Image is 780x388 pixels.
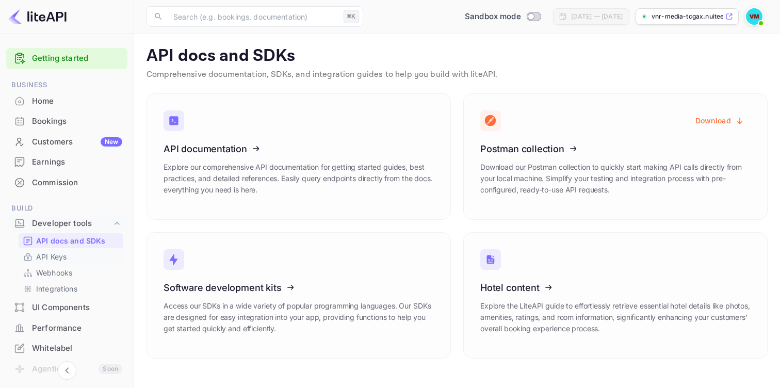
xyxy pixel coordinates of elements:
[32,177,122,189] div: Commission
[6,338,127,359] div: Whitelabel
[6,48,127,69] div: Getting started
[6,338,127,358] a: Whitelabel
[19,265,123,280] div: Webhooks
[32,302,122,314] div: UI Components
[36,267,72,278] p: Webhooks
[6,298,127,317] a: UI Components
[164,282,434,293] h3: Software development kits
[36,251,67,262] p: API Keys
[6,111,127,131] a: Bookings
[8,8,67,25] img: LiteAPI logo
[19,233,123,248] div: API docs and SDKs
[571,12,623,21] div: [DATE] — [DATE]
[19,281,123,296] div: Integrations
[23,267,119,278] a: Webhooks
[19,249,123,264] div: API Keys
[6,91,127,111] div: Home
[6,173,127,193] div: Commission
[36,235,106,246] p: API docs and SDKs
[23,283,119,294] a: Integrations
[746,8,762,25] img: VNR Media
[480,300,751,334] p: Explore the LiteAPI guide to effortlessly retrieve essential hotel details like photos, amenities...
[167,6,339,27] input: Search (e.g. bookings, documentation)
[32,95,122,107] div: Home
[32,156,122,168] div: Earnings
[480,143,751,154] h3: Postman collection
[465,11,521,23] span: Sandbox mode
[32,218,112,230] div: Developer tools
[147,46,768,67] p: API docs and SDKs
[461,11,545,23] div: Switch to Production mode
[6,152,127,171] a: Earnings
[6,298,127,318] div: UI Components
[23,235,119,246] a: API docs and SDKs
[689,110,751,131] button: Download
[23,251,119,262] a: API Keys
[6,318,127,338] div: Performance
[344,10,359,23] div: ⌘K
[6,111,127,132] div: Bookings
[32,53,122,64] a: Getting started
[32,343,122,354] div: Whitelabel
[36,283,77,294] p: Integrations
[164,143,434,154] h3: API documentation
[32,116,122,127] div: Bookings
[6,132,127,152] div: CustomersNew
[6,91,127,110] a: Home
[6,203,127,214] span: Build
[147,232,451,359] a: Software development kitsAccess our SDKs in a wide variety of popular programming languages. Our ...
[6,318,127,337] a: Performance
[58,361,76,380] button: Collapse navigation
[480,161,751,196] p: Download our Postman collection to quickly start making API calls directly from your local machin...
[164,161,434,196] p: Explore our comprehensive API documentation for getting started guides, best practices, and detai...
[147,69,768,81] p: Comprehensive documentation, SDKs, and integration guides to help you build with liteAPI.
[652,12,723,21] p: vnr-media-tcgax.nuitee...
[6,215,127,233] div: Developer tools
[32,136,122,148] div: Customers
[32,322,122,334] div: Performance
[164,300,434,334] p: Access our SDKs in a wide variety of popular programming languages. Our SDKs are designed for eas...
[6,173,127,192] a: Commission
[480,282,751,293] h3: Hotel content
[6,152,127,172] div: Earnings
[101,137,122,147] div: New
[147,93,451,220] a: API documentationExplore our comprehensive API documentation for getting started guides, best pra...
[6,79,127,91] span: Business
[463,232,768,359] a: Hotel contentExplore the LiteAPI guide to effortlessly retrieve essential hotel details like phot...
[6,132,127,151] a: CustomersNew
